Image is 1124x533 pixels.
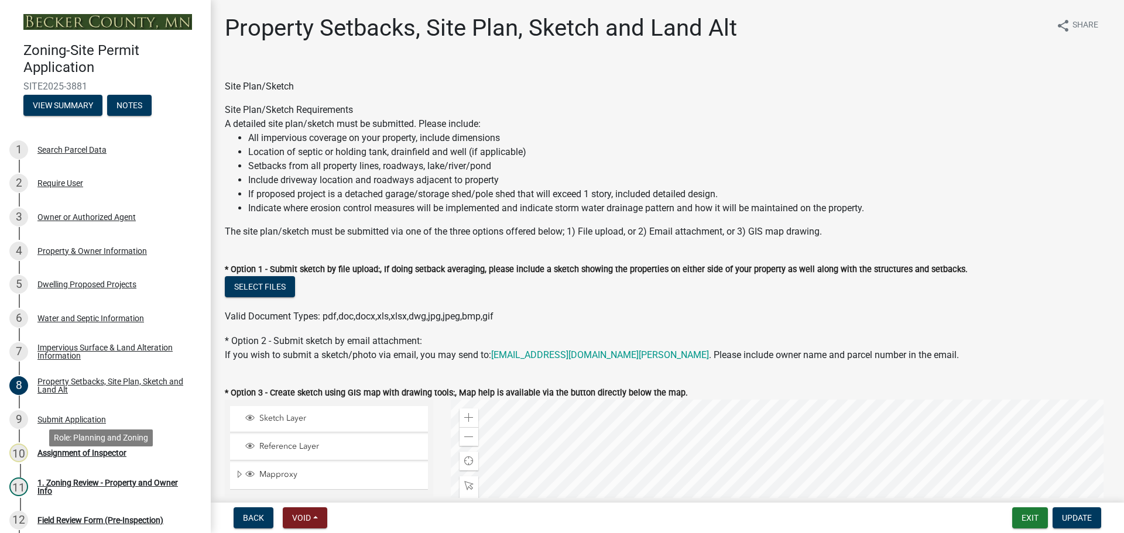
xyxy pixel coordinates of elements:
[248,187,1110,201] li: If proposed project is a detached garage/storage shed/pole shed that will exceed 1 story, include...
[49,429,153,446] div: Role: Planning and Zoning
[225,311,494,322] span: Valid Document Types: pdf,doc,docx,xls,xlsx,dwg,jpg,jpeg,bmp,gif
[292,513,311,522] span: Void
[9,275,28,294] div: 5
[225,103,1110,239] div: Site Plan/Sketch Requirements
[225,349,959,360] span: If you wish to submit a sketch/photo via email, you may send to: . Please include owner name and ...
[1072,19,1098,33] span: Share
[37,146,107,154] div: Search Parcel Data
[230,406,428,432] li: Sketch Layer
[9,309,28,328] div: 6
[9,376,28,395] div: 8
[230,434,428,460] li: Reference Layer
[9,174,28,192] div: 2
[9,443,28,462] div: 10
[256,413,424,424] span: Sketch Layer
[9,208,28,226] div: 3
[9,477,28,496] div: 11
[107,95,152,116] button: Notes
[244,413,424,425] div: Sketch Layer
[23,95,102,116] button: View Summary
[225,266,968,274] label: * Option 1 - Submit sketch by file upload:, If doing setback averaging, please include a sketch s...
[37,343,192,360] div: Impervious Surface & Land Alteration Information
[1012,507,1048,528] button: Exit
[256,441,424,452] span: Reference Layer
[1062,513,1092,522] span: Update
[248,201,1110,215] li: Indicate where erosion control measures will be implemented and indicate storm water drainage pat...
[248,131,1110,145] li: All impervious coverage on your property, include dimensions
[37,179,83,187] div: Require User
[460,452,478,470] div: Find my location
[225,276,295,297] button: Select files
[23,81,187,92] span: SITE2025-3881
[460,408,478,427] div: Zoom in
[9,140,28,159] div: 1
[229,403,429,493] ul: Layer List
[37,449,126,457] div: Assignment of Inspector
[460,427,478,446] div: Zoom out
[230,462,428,489] li: Mapproxy
[248,159,1110,173] li: Setbacks from all property lines, roadways, lake/river/pond
[234,507,273,528] button: Back
[225,389,688,397] label: * Option 3 - Create sketch using GIS map with drawing tools:, Map help is available via the butto...
[225,117,1110,215] div: A detailed site plan/sketch must be submitted. Please include:
[37,314,144,322] div: Water and Septic Information
[23,14,192,30] img: Becker County, Minnesota
[37,377,192,394] div: Property Setbacks, Site Plan, Sketch and Land Alt
[37,516,163,524] div: Field Review Form (Pre-Inspection)
[1047,14,1108,37] button: shareShare
[9,242,28,260] div: 4
[491,349,709,360] a: [EMAIL_ADDRESS][DOMAIN_NAME][PERSON_NAME]
[244,469,424,481] div: Mapproxy
[9,410,28,429] div: 9
[37,479,192,495] div: 1. Zoning Review - Property and Owner Info
[283,507,327,528] button: Void
[243,513,264,522] span: Back
[256,469,424,480] span: Mapproxy
[9,342,28,361] div: 7
[23,101,102,111] wm-modal-confirm: Summary
[225,14,737,42] h1: Property Setbacks, Site Plan, Sketch and Land Alt
[1053,507,1101,528] button: Update
[37,280,136,288] div: Dwelling Proposed Projects
[23,42,201,76] h4: Zoning-Site Permit Application
[9,511,28,529] div: 12
[244,441,424,453] div: Reference Layer
[235,469,244,482] span: Expand
[225,225,1110,239] div: The site plan/sketch must be submitted via one of the three options offered below; 1) File upload...
[107,101,152,111] wm-modal-confirm: Notes
[248,173,1110,187] li: Include driveway location and roadways adjacent to property
[37,213,136,221] div: Owner or Authorized Agent
[1056,19,1070,33] i: share
[37,247,147,255] div: Property & Owner Information
[225,334,1110,362] div: * Option 2 - Submit sketch by email attachment:
[37,415,106,424] div: Submit Application
[248,145,1110,159] li: Location of septic or holding tank, drainfield and well (if applicable)
[225,80,1110,94] div: Site Plan/Sketch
